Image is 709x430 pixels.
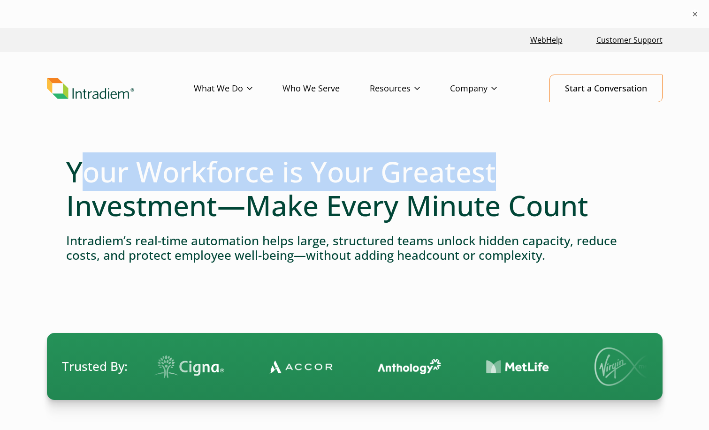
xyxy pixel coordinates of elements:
img: Contact Center Automation Accor Logo [269,360,333,374]
span: Trusted By: [62,358,128,375]
img: Intradiem [47,78,134,99]
a: Who We Serve [282,75,370,102]
img: Contact Center Automation MetLife Logo [486,360,549,374]
a: Resources [370,75,450,102]
a: Start a Conversation [549,75,663,102]
a: What We Do [194,75,282,102]
a: Customer Support [593,30,666,50]
button: × [690,9,700,19]
a: Link to homepage of Intradiem [47,78,194,99]
img: Virgin Media logo. [595,347,660,386]
h1: Your Workforce is Your Greatest Investment—Make Every Minute Count [66,155,643,222]
h4: Intradiem’s real-time automation helps large, structured teams unlock hidden capacity, reduce cos... [66,234,643,263]
a: Link opens in a new window [526,30,566,50]
a: Company [450,75,527,102]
